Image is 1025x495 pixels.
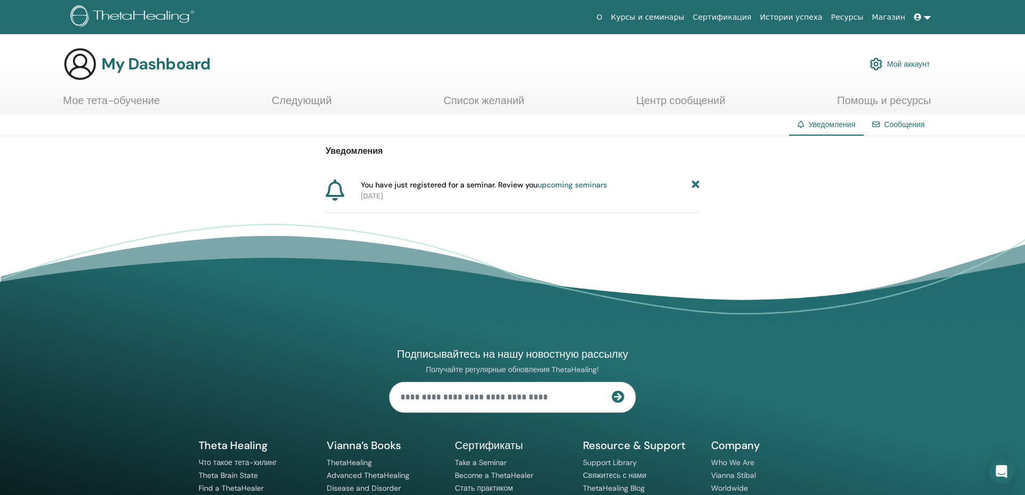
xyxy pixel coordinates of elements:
a: Мое тета-обучение [63,94,160,115]
p: [DATE] [361,191,699,202]
span: Уведомления [808,120,855,129]
img: logo.png [70,5,198,29]
a: Курсы и семинары [606,7,689,27]
a: Who We Are [711,458,754,467]
h5: Theta Healing [199,438,314,452]
a: Мой аккаунт [870,52,930,76]
img: cog.svg [870,55,882,73]
a: Центр сообщений [636,94,726,115]
a: Что такое тета-хилинг [199,458,277,467]
h5: Company [711,438,826,452]
a: Disease and Disorder [327,483,401,493]
a: Find a ThetaHealer [199,483,264,493]
a: Worldwide [711,483,748,493]
h5: Vianna’s Books [327,438,442,452]
a: ThetaHealing [327,458,372,467]
h4: Подписывайтесь на нашу новостную рассылку [389,347,636,361]
a: Следующий [272,94,332,115]
a: Список желаний [444,94,525,115]
a: Помощь и ресурсы [837,94,931,115]
a: Ресурсы [827,7,868,27]
img: generic-user-icon.jpg [63,47,97,81]
a: Become a ThetaHealer [455,470,533,480]
a: Advanced ThetaHealing [327,470,409,480]
a: Support Library [583,458,637,467]
a: ThetaHealing Blog [583,483,645,493]
a: Магазин [868,7,909,27]
a: Свяжитесь с нами [583,470,646,480]
span: You have just registered for a seminar. Review you [361,179,607,191]
a: Take a Seminar [455,458,507,467]
a: Сертификация [689,7,756,27]
p: Получайте регулярные обновления ThetaHealing! [389,365,636,374]
a: Vianna Stibal [711,470,756,480]
a: Стать практиком [455,483,513,493]
a: Истории успеха [756,7,827,27]
a: Сообщения [884,120,925,129]
a: Theta Brain State [199,470,258,480]
h3: My Dashboard [101,54,210,74]
p: Уведомления [326,145,699,158]
a: upcoming seminars [538,180,607,190]
div: Open Intercom Messenger [989,459,1014,484]
h5: Resource & Support [583,438,698,452]
h5: Сертификаты [455,438,570,452]
a: О [592,7,606,27]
